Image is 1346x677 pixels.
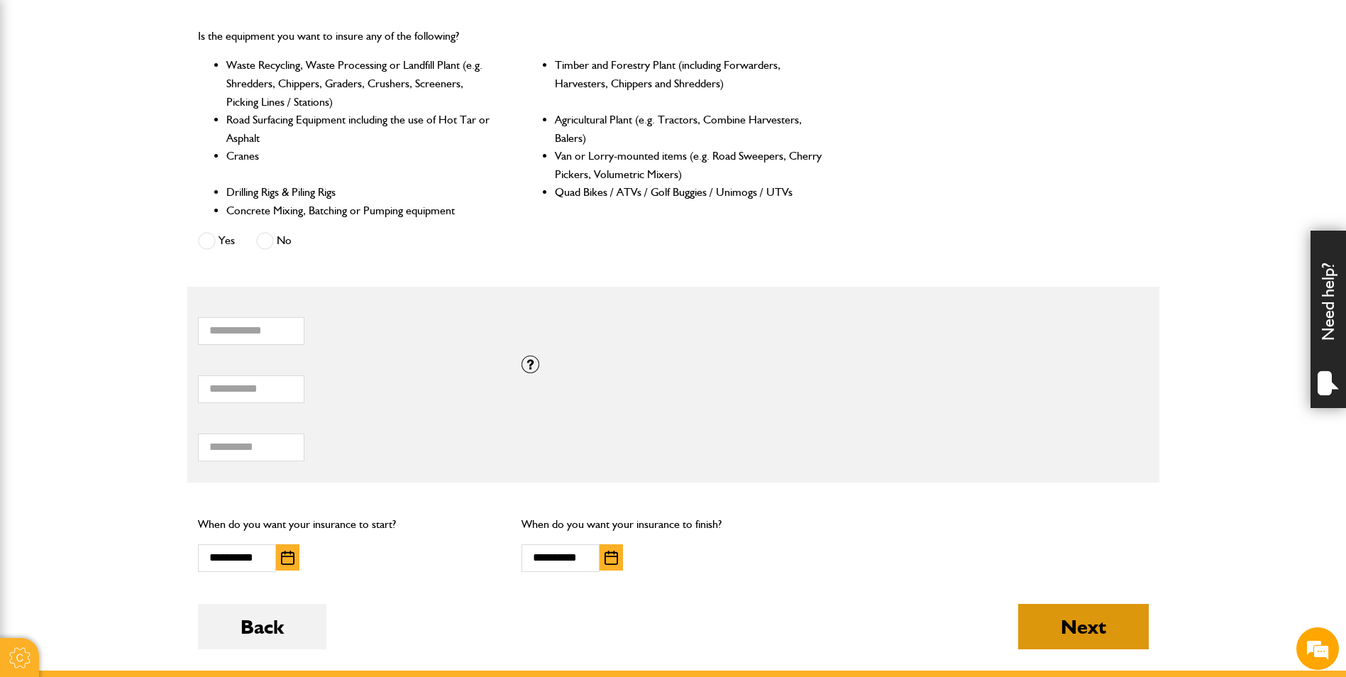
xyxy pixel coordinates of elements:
button: Next [1018,604,1149,649]
li: Drilling Rigs & Piling Rigs [226,183,495,202]
button: Back [198,604,326,649]
input: Enter your last name [18,131,259,163]
li: Waste Recycling, Waste Processing or Landfill Plant (e.g. Shredders, Chippers, Graders, Crushers,... [226,56,495,111]
img: Choose date [281,551,294,565]
input: Enter your email address [18,173,259,204]
p: When do you want your insurance to finish? [522,515,824,534]
li: Quad Bikes / ATVs / Golf Buggies / Unimogs / UTVs [555,183,824,202]
p: Is the equipment you want to insure any of the following? [198,27,824,45]
li: Agricultural Plant (e.g. Tractors, Combine Harvesters, Balers) [555,111,824,147]
em: Start Chat [193,437,258,456]
li: Timber and Forestry Plant (including Forwarders, Harvesters, Chippers and Shredders) [555,56,824,111]
div: Need help? [1311,231,1346,408]
textarea: Type your message and hit 'Enter' [18,257,259,425]
img: d_20077148190_company_1631870298795_20077148190 [24,79,60,99]
img: Choose date [605,551,618,565]
p: When do you want your insurance to start? [198,515,501,534]
li: Cranes [226,147,495,183]
li: Concrete Mixing, Batching or Pumping equipment [226,202,495,220]
li: Road Surfacing Equipment including the use of Hot Tar or Asphalt [226,111,495,147]
div: Chat with us now [74,79,238,98]
li: Van or Lorry-mounted items (e.g. Road Sweepers, Cherry Pickers, Volumetric Mixers) [555,147,824,183]
label: Yes [198,232,235,250]
div: Minimize live chat window [233,7,267,41]
label: No [256,232,292,250]
input: Enter your phone number [18,215,259,246]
